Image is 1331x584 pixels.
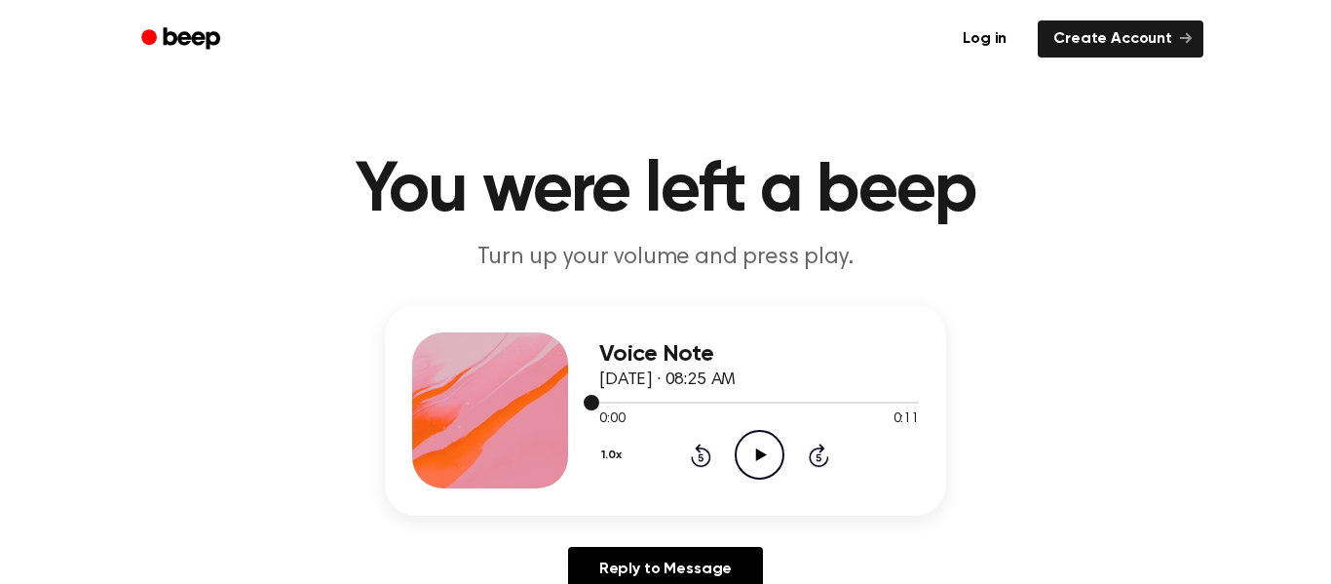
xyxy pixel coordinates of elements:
span: 0:00 [599,409,625,430]
span: [DATE] · 08:25 AM [599,371,736,389]
a: Create Account [1038,20,1203,58]
button: 1.0x [599,439,628,472]
a: Beep [128,20,238,58]
p: Turn up your volume and press play. [291,242,1040,274]
h3: Voice Note [599,341,919,368]
span: 0:11 [894,409,919,430]
h1: You were left a beep [167,156,1164,226]
a: Log in [943,17,1026,61]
